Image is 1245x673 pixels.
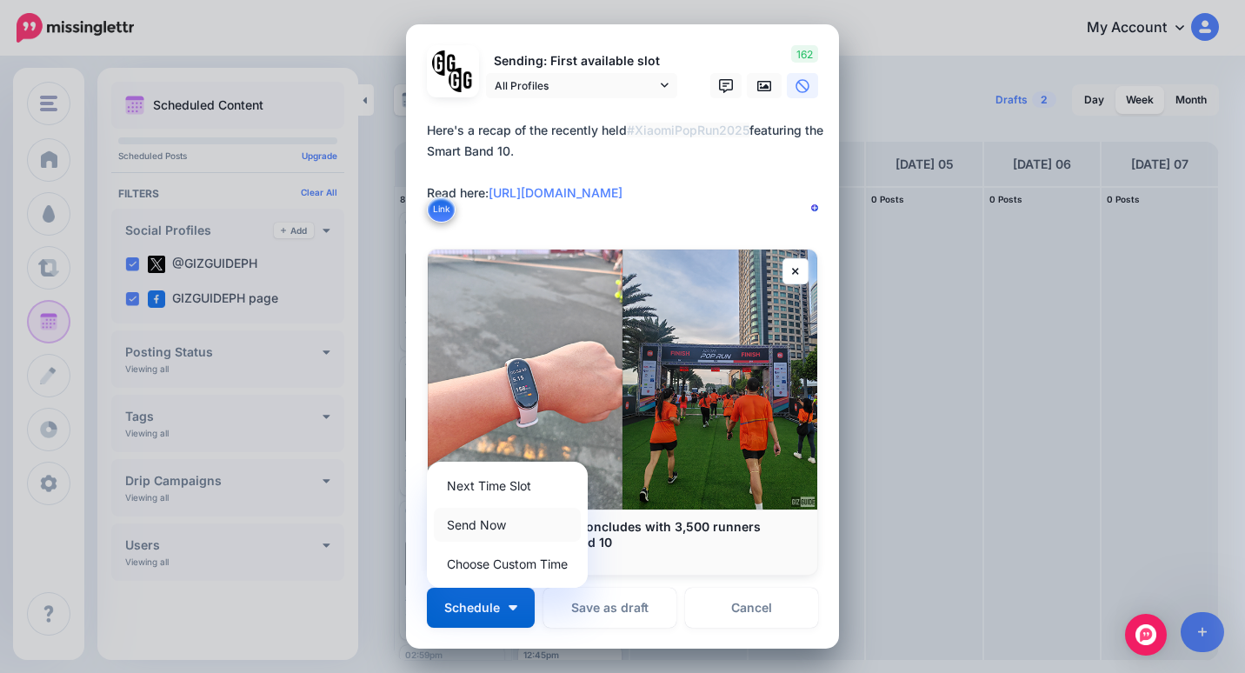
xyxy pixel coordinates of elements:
[427,588,535,628] button: Schedule
[444,602,500,614] span: Schedule
[434,469,581,503] a: Next Time Slot
[427,462,588,588] div: Schedule
[685,588,818,628] a: Cancel
[427,197,456,223] button: Link
[495,77,656,95] span: All Profiles
[543,588,676,628] button: Save as draft
[428,250,817,509] img: Xiaomi Pop Run 2025 concludes with 3,500 runners featuring the Smart Band 10
[486,51,677,71] p: Sending: First available slot
[434,547,581,581] a: Choose Custom Time
[509,605,517,610] img: arrow-down-white.png
[427,120,827,203] div: Here's a recap of the recently held featuring the Smart Band 10. Read here:
[427,120,827,224] textarea: To enrich screen reader interactions, please activate Accessibility in Grammarly extension settings
[1125,614,1167,656] div: Open Intercom Messenger
[791,45,818,63] span: 162
[445,519,761,550] b: Xiaomi Pop Run 2025 concludes with 3,500 runners featuring the Smart Band 10
[434,508,581,542] a: Send Now
[445,550,800,566] p: [DOMAIN_NAME]
[486,73,677,98] a: All Profiles
[432,50,457,76] img: 353459792_649996473822713_4483302954317148903_n-bsa138318.png
[449,68,474,93] img: JT5sWCfR-79925.png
